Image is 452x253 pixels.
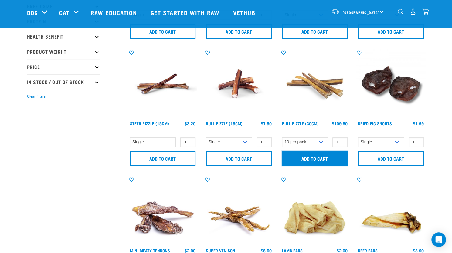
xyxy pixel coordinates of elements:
img: 1286 Super Tendons 01 [204,177,273,245]
a: Get started with Raw [144,0,227,25]
img: 1289 Mini Tendons 01 [128,177,197,245]
a: Cat [59,8,70,17]
div: $2.90 [185,248,195,253]
input: 1 [257,137,272,147]
input: Add to cart [130,151,196,166]
a: Raw Education [85,0,144,25]
p: Health Benefit [27,29,100,44]
a: Vethub [227,0,263,25]
a: Steer Pizzle (15cm) [130,122,169,124]
p: In Stock / Out Of Stock [27,74,100,89]
a: Mini Meaty Tendons [130,249,170,251]
img: Bull Pizzle 30cm for Dogs [280,49,349,118]
input: Add to cart [358,24,424,39]
a: Dried Pig Snouts [358,122,392,124]
a: Deer Ears [358,249,378,251]
input: 1 [332,137,348,147]
div: $7.50 [261,121,272,126]
input: 1 [409,137,424,147]
a: Lamb Ears [282,249,303,251]
input: Add to cart [206,24,272,39]
span: [GEOGRAPHIC_DATA] [343,11,379,13]
img: user.png [410,8,416,15]
div: $1.99 [413,121,424,126]
input: Add to cart [282,151,348,166]
input: Add to cart [358,151,424,166]
div: $2.00 [337,248,348,253]
div: $6.90 [261,248,272,253]
img: A Deer Ear Treat For Pets [356,177,425,245]
a: Dog [27,8,38,17]
img: Raw Essentials Steer Pizzle 15cm [128,49,197,118]
input: Add to cart [206,151,272,166]
input: Add to cart [282,24,348,39]
div: $3.90 [413,248,424,253]
img: Pile Of Lamb Ears Treat For Pets [280,177,349,245]
button: Clear filters [27,94,46,99]
div: $3.20 [185,121,195,126]
input: 1 [180,137,195,147]
input: Add to cart [130,24,196,39]
div: $109.90 [332,121,348,126]
img: home-icon@2x.png [422,8,429,15]
p: Price [27,59,100,74]
p: Product Weight [27,44,100,59]
img: Bull Pizzle [204,49,273,118]
div: Open Intercom Messenger [431,232,446,247]
a: Bull Pizzle (30cm) [282,122,319,124]
img: IMG 9990 [356,49,425,118]
a: Bull Pizzle (15cm) [206,122,243,124]
img: home-icon-1@2x.png [398,9,403,15]
img: van-moving.png [331,9,340,14]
